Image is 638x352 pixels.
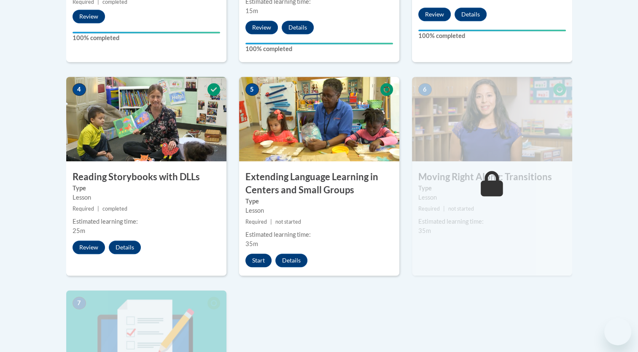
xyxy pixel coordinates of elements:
img: Course Image [412,77,572,161]
span: 35m [418,227,431,234]
div: Your progress [245,43,393,44]
span: 4 [73,83,86,96]
div: Estimated learning time: [73,217,220,226]
button: Start [245,254,272,267]
button: Details [275,254,307,267]
h3: Reading Storybooks with DLLs [66,171,226,184]
span: not started [448,206,474,212]
span: not started [275,219,301,225]
div: Your progress [73,32,220,33]
div: Estimated learning time: [418,217,566,226]
div: Lesson [418,193,566,202]
span: 5 [245,83,259,96]
button: Review [418,8,451,21]
label: 100% completed [418,31,566,41]
div: Lesson [73,193,220,202]
button: Details [282,21,314,34]
button: Details [109,241,141,254]
div: Your progress [418,30,566,31]
button: Details [455,8,487,21]
div: Lesson [245,206,393,215]
div: Estimated learning time: [245,230,393,239]
button: Review [73,241,105,254]
span: completed [102,206,127,212]
label: Type [245,197,393,206]
label: Type [73,184,220,193]
button: Review [245,21,278,34]
span: 25m [73,227,85,234]
span: | [97,206,99,212]
span: | [443,206,445,212]
iframe: Button to launch messaging window [604,318,631,345]
span: Required [245,219,267,225]
label: Type [418,184,566,193]
span: 15m [245,7,258,14]
img: Course Image [239,77,399,161]
button: Review [73,10,105,23]
label: 100% completed [73,33,220,43]
span: | [270,219,272,225]
span: Required [418,206,440,212]
span: 7 [73,297,86,309]
img: Course Image [66,77,226,161]
span: 35m [245,240,258,247]
h3: Extending Language Learning in Centers and Small Groups [239,171,399,197]
h3: Moving Right Along: Transitions [412,171,572,184]
span: Required [73,206,94,212]
span: 6 [418,83,432,96]
label: 100% completed [245,44,393,54]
